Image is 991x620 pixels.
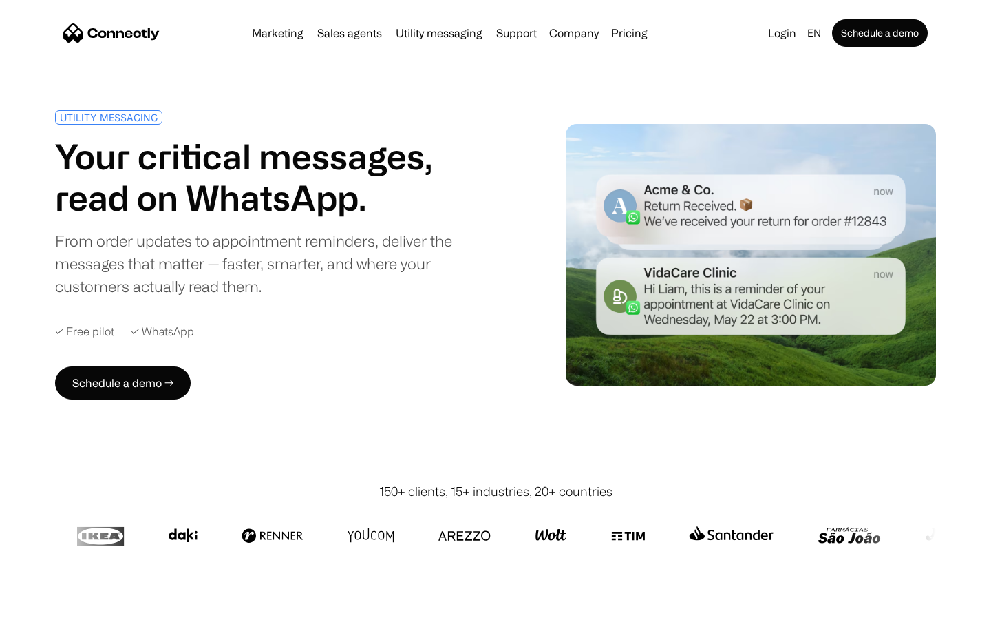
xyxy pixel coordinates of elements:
a: Utility messaging [390,28,488,39]
aside: Language selected: English [14,595,83,615]
a: Login [763,23,802,43]
div: UTILITY MESSAGING [60,112,158,123]
div: From order updates to appointment reminders, deliver the messages that matter — faster, smarter, ... [55,229,490,298]
a: Pricing [606,28,653,39]
ul: Language list [28,596,83,615]
div: en [807,23,821,43]
div: Company [549,23,599,43]
div: ✓ Free pilot [55,325,114,338]
div: ✓ WhatsApp [131,325,194,338]
h1: Your critical messages, read on WhatsApp. [55,136,490,218]
a: Schedule a demo [832,19,928,47]
a: Sales agents [312,28,387,39]
a: Support [491,28,542,39]
a: Schedule a demo → [55,366,191,400]
div: 150+ clients, 15+ industries, 20+ countries [379,482,612,501]
a: Marketing [246,28,309,39]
